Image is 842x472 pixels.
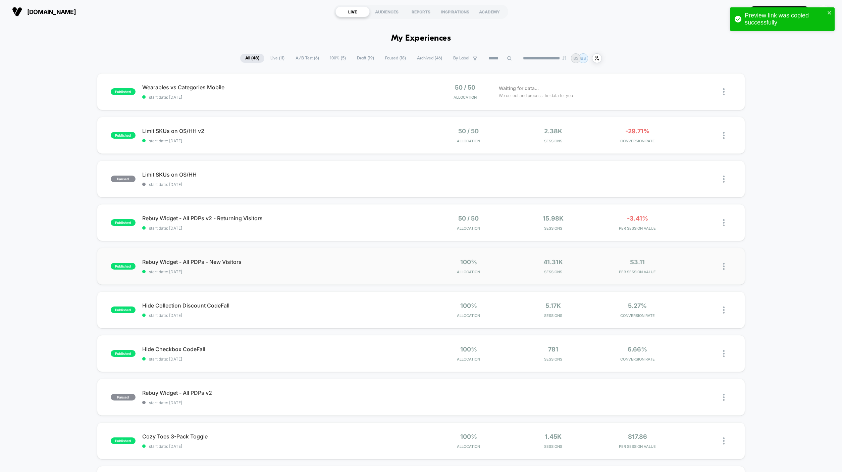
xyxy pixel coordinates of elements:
[412,54,447,63] span: Archived ( 46 )
[142,389,421,396] span: Rebuy Widget - All PDPs v2
[597,270,678,274] span: PER SESSION VALUE
[513,357,594,362] span: Sessions
[723,306,725,314] img: close
[142,433,421,440] span: Cozy Toes 3-Pack Toggle
[457,270,480,274] span: Allocation
[545,433,562,440] span: 1.45k
[544,128,562,135] span: 2.38k
[723,350,725,357] img: close
[513,270,594,274] span: Sessions
[142,226,421,231] span: start date: [DATE]
[370,6,404,17] div: AUDIENCES
[438,6,472,17] div: INSPIRATIONS
[628,433,647,440] span: $17.86
[458,215,479,222] span: 50 / 50
[111,219,136,226] span: published
[142,128,421,134] span: Limit SKUs on OS/HH v2
[142,138,421,143] span: start date: [DATE]
[453,56,469,61] span: By Label
[581,56,586,61] p: BS
[597,226,678,231] span: PER SESSION VALUE
[723,263,725,270] img: close
[548,346,558,353] span: 781
[723,176,725,183] img: close
[573,56,579,61] p: BS
[457,139,480,143] span: Allocation
[335,6,370,17] div: LIVE
[513,139,594,143] span: Sessions
[111,394,136,400] span: paused
[142,215,421,222] span: Rebuy Widget - All PDPs v2 - Returning Visitors
[458,128,479,135] span: 50 / 50
[404,6,438,17] div: REPORTS
[543,258,563,266] span: 41.31k
[111,263,136,270] span: published
[628,346,647,353] span: 6.66%
[625,128,649,135] span: -29.71%
[142,84,421,91] span: Wearables vs Categories Mobile
[142,171,421,178] span: Limit SKUs on OS/HH
[111,132,136,139] span: published
[457,313,480,318] span: Allocation
[27,8,76,15] span: [DOMAIN_NAME]
[455,84,475,91] span: 50 / 50
[723,394,725,401] img: close
[111,306,136,313] span: published
[380,54,411,63] span: Paused ( 18 )
[723,88,725,95] img: close
[325,54,351,63] span: 100% ( 5 )
[111,437,136,444] span: published
[142,258,421,265] span: Rebuy Widget - All PDPs - New Visitors
[745,12,825,26] div: Preview link was copied successfully
[499,92,573,99] span: We collect and process the data for you
[627,215,648,222] span: -3.41%
[513,226,594,231] span: Sessions
[457,226,480,231] span: Allocation
[142,444,421,449] span: start date: [DATE]
[472,6,507,17] div: ACADEMY
[723,219,725,226] img: close
[543,215,564,222] span: 15.98k
[815,5,832,19] button: BS
[460,302,477,309] span: 100%
[460,258,477,266] span: 100%
[460,433,477,440] span: 100%
[391,34,451,43] h1: My Experiences
[142,346,421,352] span: Hide Checkbox CodeFall
[723,437,725,444] img: close
[457,444,480,449] span: Allocation
[597,139,678,143] span: CONVERSION RATE
[457,357,480,362] span: Allocation
[513,313,594,318] span: Sessions
[630,258,645,266] span: $3.11
[460,346,477,353] span: 100%
[142,302,421,309] span: Hide Collection Discount CodeFall
[352,54,379,63] span: Draft ( 19 )
[142,269,421,274] span: start date: [DATE]
[142,313,421,318] span: start date: [DATE]
[597,444,678,449] span: PER SESSION VALUE
[142,95,421,100] span: start date: [DATE]
[12,7,22,17] img: Visually logo
[597,357,678,362] span: CONVERSION RATE
[817,5,830,18] div: BS
[142,400,421,405] span: start date: [DATE]
[142,357,421,362] span: start date: [DATE]
[513,444,594,449] span: Sessions
[142,182,421,187] span: start date: [DATE]
[240,54,264,63] span: All ( 48 )
[499,85,539,92] span: Waiting for data...
[628,302,647,309] span: 5.27%
[10,6,78,17] button: [DOMAIN_NAME]
[111,88,136,95] span: published
[545,302,561,309] span: 5.17k
[723,132,725,139] img: close
[291,54,324,63] span: A/B Test ( 6 )
[562,56,566,60] img: end
[827,10,832,16] button: close
[111,176,136,182] span: paused
[265,54,290,63] span: Live ( 11 )
[111,350,136,357] span: published
[454,95,477,100] span: Allocation
[597,313,678,318] span: CONVERSION RATE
